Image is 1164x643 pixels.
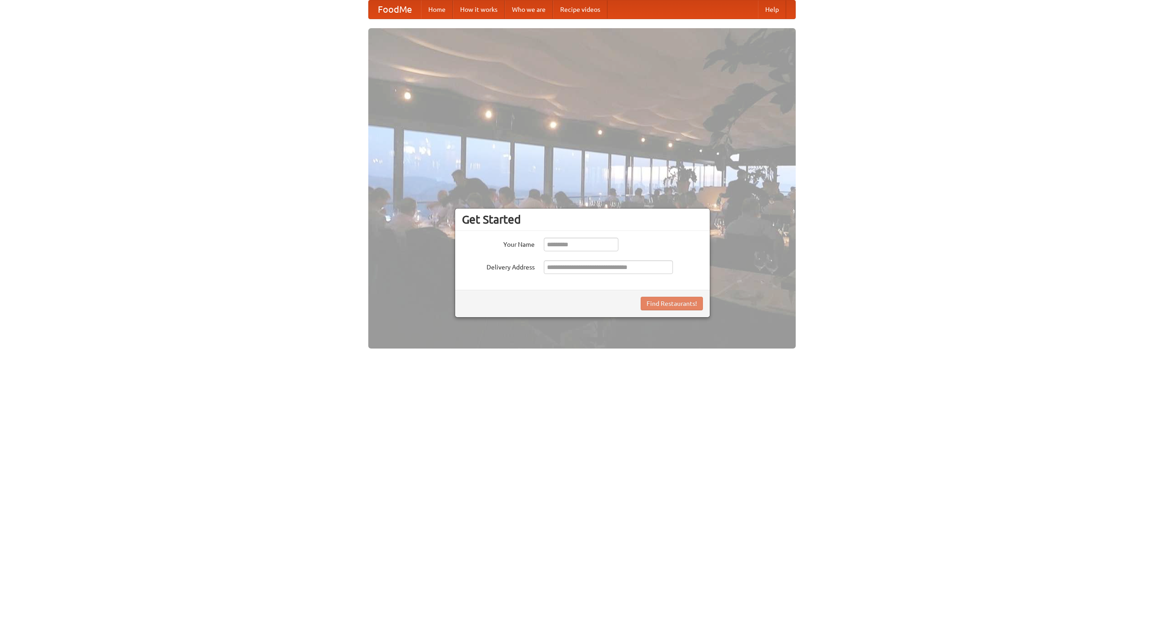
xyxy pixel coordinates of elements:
a: Help [758,0,786,19]
a: Who we are [505,0,553,19]
a: FoodMe [369,0,421,19]
label: Delivery Address [462,260,535,272]
a: Home [421,0,453,19]
a: Recipe videos [553,0,607,19]
label: Your Name [462,238,535,249]
button: Find Restaurants! [641,297,703,310]
a: How it works [453,0,505,19]
h3: Get Started [462,213,703,226]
